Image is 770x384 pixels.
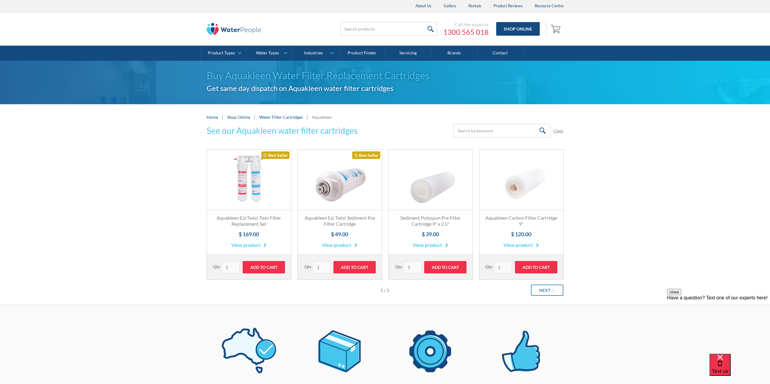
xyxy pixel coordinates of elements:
h3: Aquakleen Ezi Twist Sediment Pre Filter Cartridge [304,215,376,227]
label: Qty [213,263,220,270]
h3: Aquakleen Ezi Twist Twin Filter Replacement Set [213,215,285,227]
input: Add to Cart [515,261,557,273]
a: View product [322,241,357,249]
label: Qty [395,263,402,270]
a: Product Types [201,46,247,61]
h4: $ 39.00 [395,230,467,238]
div: Industries [304,50,323,56]
div: | [253,113,256,121]
a: View product [413,241,448,249]
div: List [207,280,564,296]
h4: $ 120.00 [485,230,557,238]
a: Clear [553,127,564,134]
h3: Sediment Polyspun Pre Filter Cartridge 9" x 2.5" [395,215,467,227]
a: Water Types [247,46,293,61]
h2: Get same day dispatch on Aquakleen water filter cartridges [207,83,564,94]
input: Add to Cart [424,261,467,273]
a: View product [503,241,539,249]
div: Water Types [256,50,279,56]
div: Best Seller [352,151,380,159]
a: Open empty cart [549,22,564,36]
a: Shop Online [496,22,540,36]
div: Page 1 of 5 [327,287,443,294]
div: | [306,113,309,121]
img: [Aquakleen water filter cartridges] Get official Aquakleen parts [403,323,458,380]
iframe: podium webchat widget prompt [667,289,770,361]
img: [Aquakleen water filter cartridges] Get your Aquakleen water filter cartridges ASAP [312,323,367,380]
a: Shop Online [227,114,250,120]
a: Home [207,114,218,120]
a: Next Page [531,285,563,296]
a: Best Seller [207,150,291,210]
img: shopping cart [551,24,562,34]
h3: See our Aquakleen water filter cartridges [207,124,358,137]
input: Add to Cart [333,261,376,273]
div: Next [539,287,550,293]
a: Best Seller [298,150,382,210]
input: Add to Cart [243,261,285,273]
a: Industries [293,46,339,61]
h4: $ 49.00 [304,230,376,238]
label: Qty [485,263,492,270]
div: | [221,113,224,121]
h3: Aquakleen Carbon Filter Cartridge 9" [485,215,557,227]
div: Best Seller [261,151,290,159]
iframe: podium webchat widget bubble [709,354,770,384]
a: Product Finder [339,46,385,61]
input: Search by keyword [454,124,550,137]
img: The Water People [207,23,261,35]
a: 1300 565 018 [443,27,489,37]
img: [Aquakleen water filter cartridges] The experts are standing by [493,323,549,380]
div: Product Types [208,50,235,56]
a: View product [231,241,267,249]
h1: Buy Aquakleen Water Filter Replacement Cartridges [207,68,564,83]
form: Email Form [454,124,564,137]
img: [Aquakleen water filter cartridges] Delivery all over Australia [221,323,277,378]
label: Qty [304,263,311,270]
h4: $ 169.00 [213,230,285,238]
div: Aquakleen [312,114,332,120]
a: Contact [477,46,523,61]
a: Servicing [385,46,431,61]
a: Brands [431,46,477,61]
a: Water Filter Cartridges [259,115,303,120]
div: Call the experts [443,21,489,27]
input: Search products [340,22,437,36]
